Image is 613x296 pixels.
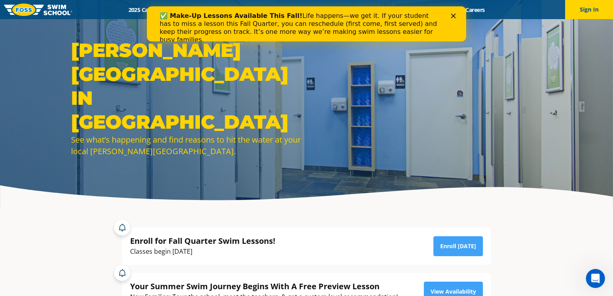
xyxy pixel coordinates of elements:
[13,6,294,37] div: Life happens—we get it. If your student has to miss a lesson this Fall Quarter, you can reschedul...
[130,235,275,246] div: Enroll for Fall Quarter Swim Lessons!
[147,6,466,41] iframe: Intercom live chat banner
[349,6,433,14] a: Swim Like [PERSON_NAME]
[205,6,275,14] a: Swim Path® Program
[130,281,398,292] div: Your Summer Swim Journey Begins With A Free Preview Lesson
[586,269,605,288] iframe: Intercom live chat
[433,236,483,256] a: Enroll [DATE]
[304,7,312,12] div: Close
[275,6,349,14] a: About [PERSON_NAME]
[459,6,492,14] a: Careers
[13,6,156,13] b: ✅ Make-Up Lessons Available This Fall!
[71,134,303,157] div: See what’s happening and find reasons to hit the water at your local [PERSON_NAME][GEOGRAPHIC_DATA].
[433,6,459,14] a: Blog
[171,6,205,14] a: Schools
[71,38,303,134] h1: [PERSON_NAME][GEOGRAPHIC_DATA] in [GEOGRAPHIC_DATA]
[4,4,72,16] img: FOSS Swim School Logo
[121,6,171,14] a: 2025 Calendar
[130,246,275,257] div: Classes begin [DATE]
